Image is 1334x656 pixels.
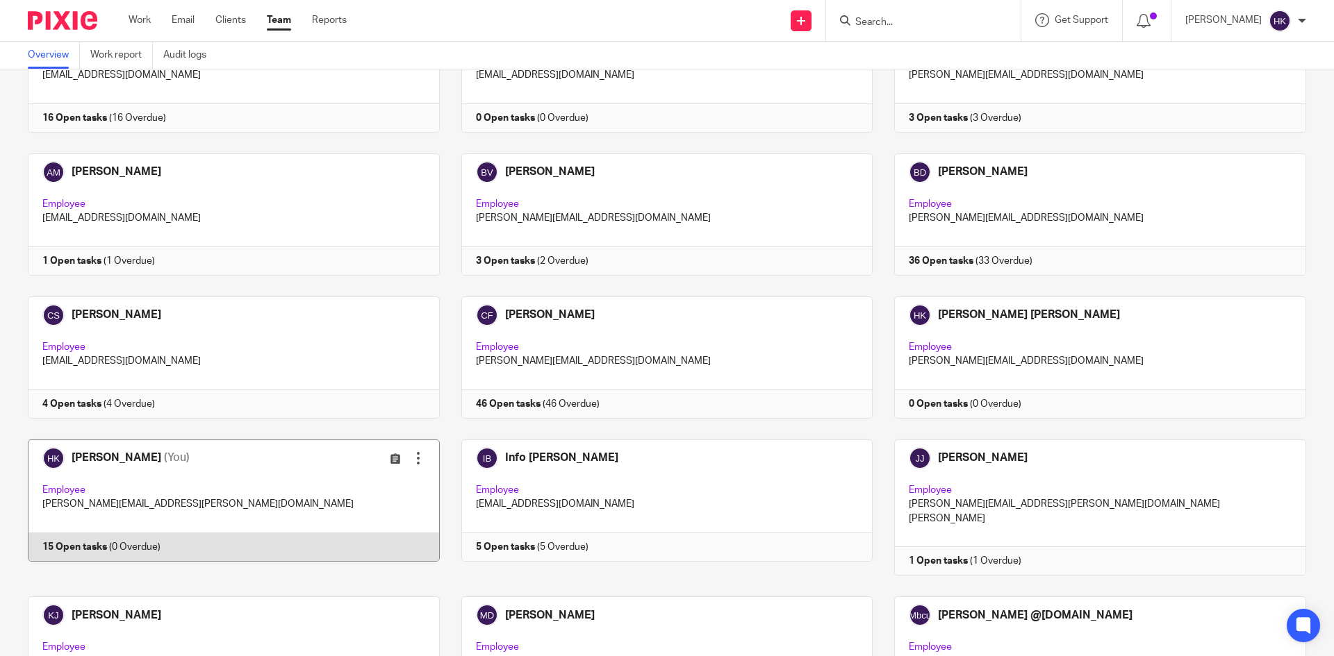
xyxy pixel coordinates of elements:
a: Work [129,13,151,27]
img: svg%3E [1269,10,1291,32]
a: Audit logs [163,42,217,69]
span: Get Support [1055,15,1108,25]
a: Overview [28,42,80,69]
a: Clients [215,13,246,27]
a: Work report [90,42,153,69]
p: [PERSON_NAME] [1185,13,1262,27]
a: Team [267,13,291,27]
img: Pixie [28,11,97,30]
a: Reports [312,13,347,27]
input: Search [854,17,979,29]
a: Email [172,13,195,27]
